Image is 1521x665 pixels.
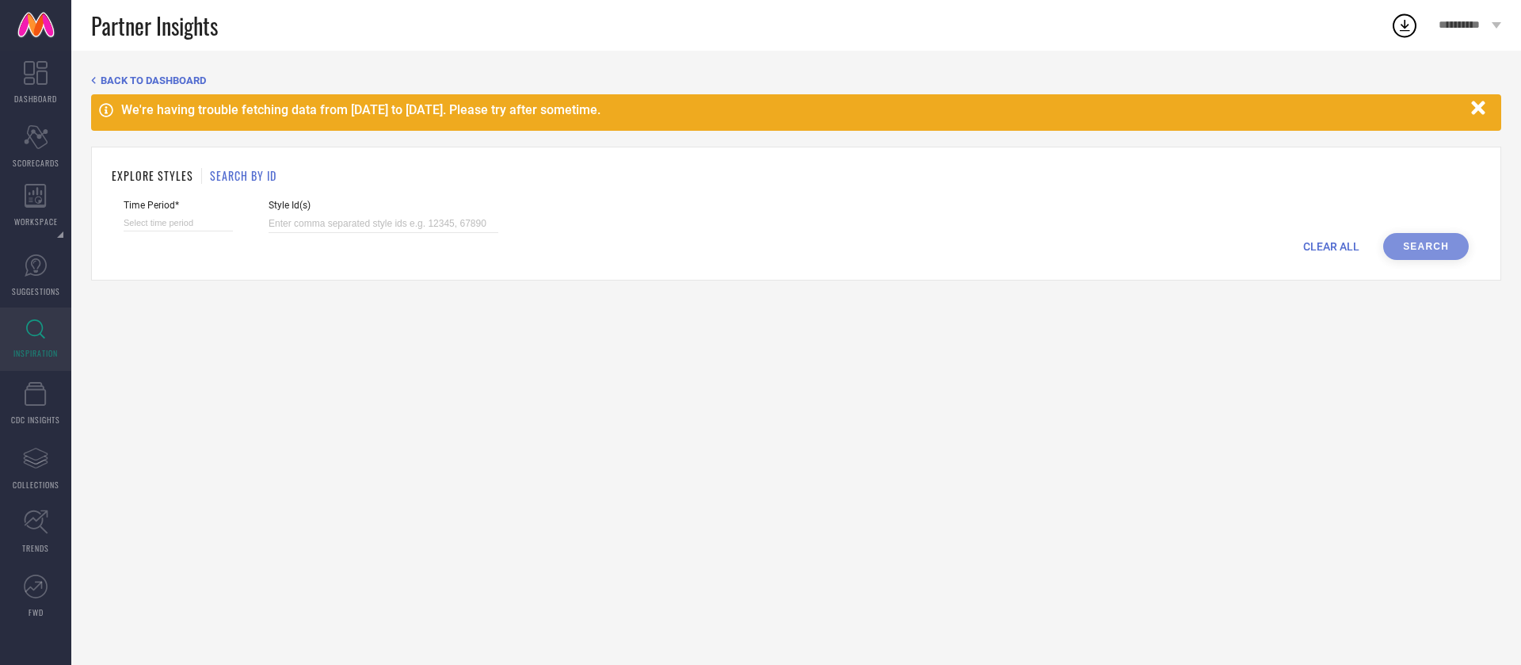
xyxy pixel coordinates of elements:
[269,200,498,211] span: Style Id(s)
[14,216,58,227] span: WORKSPACE
[13,347,58,359] span: INSPIRATION
[124,215,233,231] input: Select time period
[13,479,59,491] span: COLLECTIONS
[269,215,498,233] input: Enter comma separated style ids e.g. 12345, 67890
[210,167,276,184] h1: SEARCH BY ID
[11,414,60,426] span: CDC INSIGHTS
[112,167,193,184] h1: EXPLORE STYLES
[91,75,1501,86] div: Back TO Dashboard
[13,157,59,169] span: SCORECARDS
[101,75,206,86] span: BACK TO DASHBOARD
[14,93,57,105] span: DASHBOARD
[1390,11,1419,40] div: Open download list
[121,102,1463,117] div: We're having trouble fetching data from [DATE] to [DATE]. Please try after sometime.
[1303,240,1359,253] span: CLEAR ALL
[22,542,49,554] span: TRENDS
[12,285,60,297] span: SUGGESTIONS
[124,200,233,211] span: Time Period*
[91,10,218,42] span: Partner Insights
[29,606,44,618] span: FWD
